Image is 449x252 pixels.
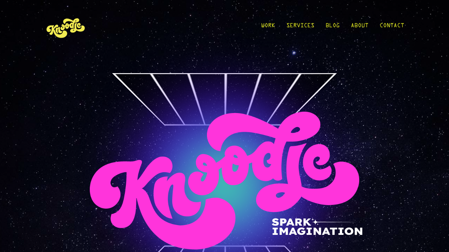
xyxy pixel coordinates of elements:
[326,11,340,44] a: Blog
[351,11,368,44] a: About
[286,11,314,44] a: Services
[261,11,275,44] a: Work
[45,11,87,44] img: KnoLogo(yellow)
[380,11,404,44] a: Contact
